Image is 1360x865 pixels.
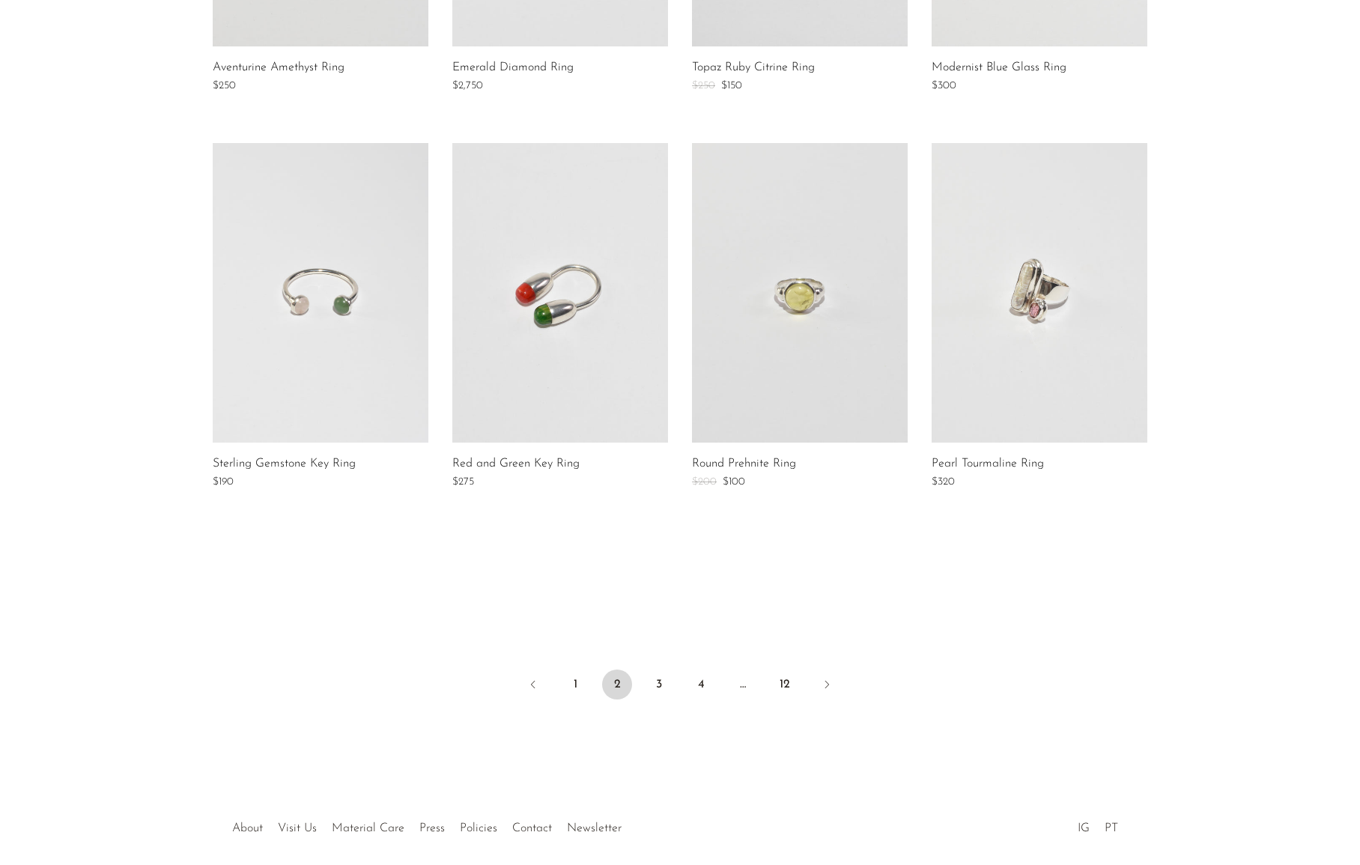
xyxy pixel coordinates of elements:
ul: Social Medias [1070,810,1126,839]
a: Previous [518,670,548,702]
a: PT [1105,822,1118,834]
span: $250 [213,80,236,91]
a: 4 [686,670,716,699]
span: $100 [723,476,745,488]
span: … [728,670,758,699]
a: 12 [770,670,800,699]
a: About [232,822,263,834]
a: 1 [560,670,590,699]
a: Round Prehnite Ring [692,458,796,471]
a: IG [1078,822,1090,834]
a: 3 [644,670,674,699]
a: Next [812,670,842,702]
a: Contact [512,822,552,834]
a: Topaz Ruby Citrine Ring [692,61,815,75]
a: Material Care [332,822,404,834]
a: Modernist Blue Glass Ring [932,61,1066,75]
span: $275 [452,476,474,488]
a: Press [419,822,445,834]
a: Visit Us [278,822,317,834]
a: Emerald Diamond Ring [452,61,574,75]
span: $2,750 [452,80,483,91]
span: $250 [692,80,715,91]
span: $190 [213,476,234,488]
ul: Quick links [225,810,629,839]
span: 2 [602,670,632,699]
a: Policies [460,822,497,834]
span: $320 [932,476,955,488]
a: Sterling Gemstone Key Ring [213,458,356,471]
span: $150 [721,80,742,91]
span: $200 [692,476,717,488]
a: Pearl Tourmaline Ring [932,458,1044,471]
a: Aventurine Amethyst Ring [213,61,344,75]
a: Red and Green Key Ring [452,458,580,471]
span: $300 [932,80,956,91]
